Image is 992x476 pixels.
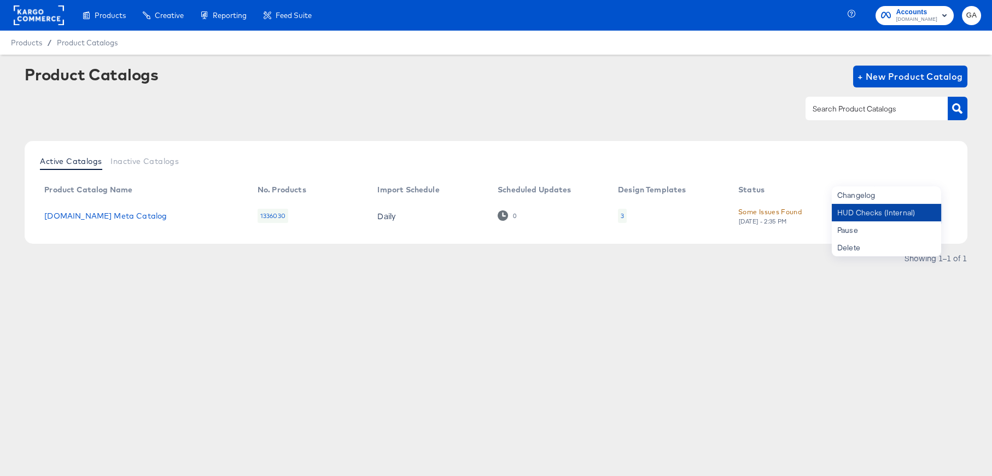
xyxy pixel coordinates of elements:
div: Product Catalog Name [44,185,132,194]
div: 0 [512,212,517,220]
div: Scheduled Updates [498,185,571,194]
th: Action [851,181,913,199]
div: [DATE] - 2:35 PM [738,218,787,225]
div: Changelog [832,186,941,204]
span: Products [11,38,42,47]
a: [DOMAIN_NAME] Meta Catalog [44,211,167,220]
div: Some Issues Found [738,206,802,218]
span: Accounts [896,7,937,18]
span: Reporting [213,11,247,20]
span: Inactive Catalogs [110,157,179,166]
span: Products [95,11,126,20]
button: Accounts[DOMAIN_NAME] [876,6,954,25]
div: No. Products [258,185,306,194]
span: [DOMAIN_NAME] [896,15,937,24]
button: GA [962,6,981,25]
div: 3 [618,209,627,223]
div: Product Catalogs [25,66,158,83]
span: Feed Suite [276,11,312,20]
button: + New Product Catalog [853,66,967,87]
button: Some Issues Found[DATE] - 2:35 PM [738,206,802,225]
div: Pause [832,221,941,239]
div: Delete [832,239,941,256]
div: 1336030 [258,209,288,223]
th: More [913,181,955,199]
a: Product Catalogs [57,38,118,47]
th: Status [730,181,851,199]
td: Daily [369,199,489,233]
div: HUD Checks (Internal) [832,204,941,221]
div: Showing 1–1 of 1 [904,254,967,262]
div: 0 [498,210,517,221]
div: Import Schedule [377,185,439,194]
div: 3 [621,211,624,220]
span: Creative [155,11,184,20]
span: Active Catalogs [40,157,102,166]
span: + New Product Catalog [857,69,963,84]
div: Design Templates [618,185,686,194]
span: GA [966,9,977,22]
input: Search Product Catalogs [810,103,926,115]
span: / [42,38,57,47]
